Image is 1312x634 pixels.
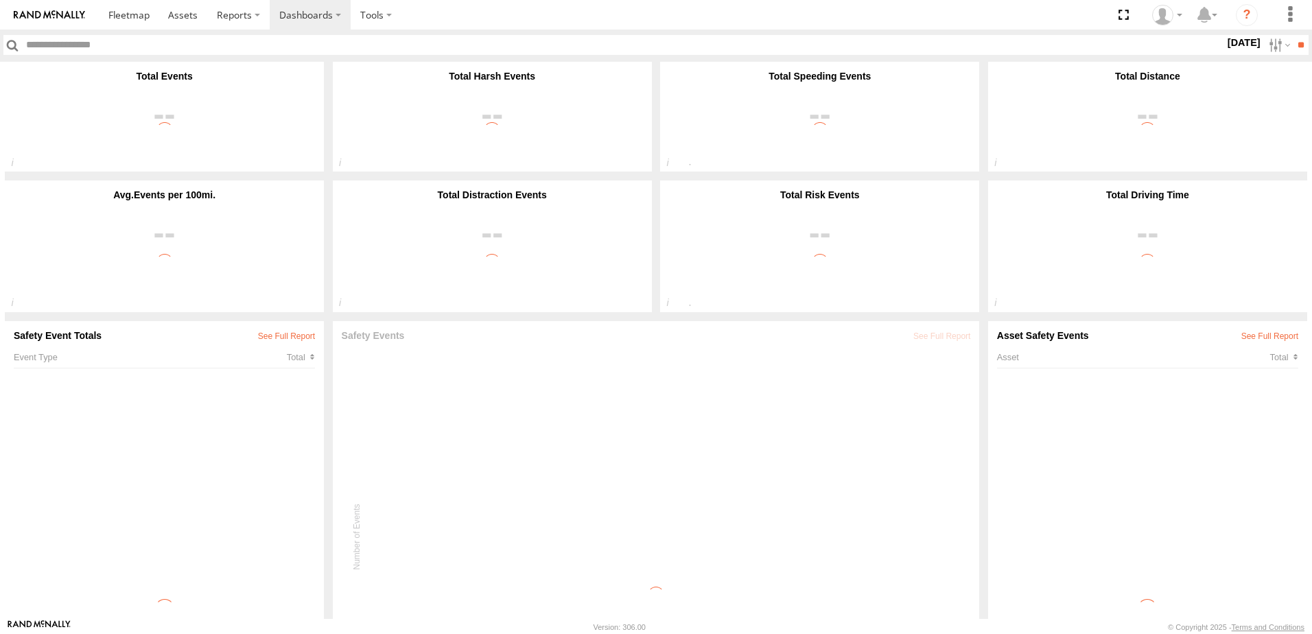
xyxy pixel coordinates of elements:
div: Total Risk Events [669,189,970,200]
div: Total Harsh Events [342,71,643,82]
div: Total Distraction Events [342,189,643,200]
a: View DrivingTime on Usage Report [997,200,1298,303]
a: View Distance on Usage Report [997,82,1298,163]
div: Click to Sort [287,352,315,362]
div: Asset Safety Events [997,330,1298,341]
div: Total Driving Time [997,189,1298,200]
div: Click to Sort [1270,352,1298,362]
div: Total driving time within the specified date range and applied filters [988,297,1018,312]
a: View SpeedingEvents on Events Report [669,82,970,163]
div: © Copyright 2025 - [1168,623,1304,631]
a: View DistractionEvents on Events Report [342,200,643,303]
label: Search Filter Options [1263,35,1293,55]
a: View RiskEvents on Events Report [669,200,970,303]
img: rand-logo.svg [14,10,85,20]
div: Event Type [14,352,287,362]
a: Visit our Website [8,620,71,634]
div: Derrick Ball [1147,5,1187,25]
div: Total number of Distraction events reported within the specified date range and applied filters [333,297,362,312]
div: Total number of Harsh driving events reported within the specified date range and applied filters [333,157,362,172]
div: Total Events [14,71,315,82]
a: View Total Events on Events Report [14,82,315,163]
div: Asset [997,352,1270,362]
div: Total number of safety events reported within the specified date range and applied filters [5,157,34,172]
div: Total number of Speeding events reported within the specified date range and applied filters [660,157,690,172]
a: View Harsh Events on Events Report [342,82,643,163]
div: Version: 306.00 [594,623,646,631]
div: Total Distance [997,71,1298,82]
div: Total number of Risk events reported within the specified date range and applied filters [660,297,690,312]
div: Safety Event Totals [14,330,315,341]
label: [DATE] [1225,35,1263,50]
i: ? [1236,4,1258,26]
div: The average number of safety events reported per 100 within the specified date range and applied ... [5,297,34,312]
a: Terms and Conditions [1232,623,1304,631]
div: Total distance travelled within the specified date range and applied filters [988,157,1018,172]
div: Total Speeding Events [669,71,970,82]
